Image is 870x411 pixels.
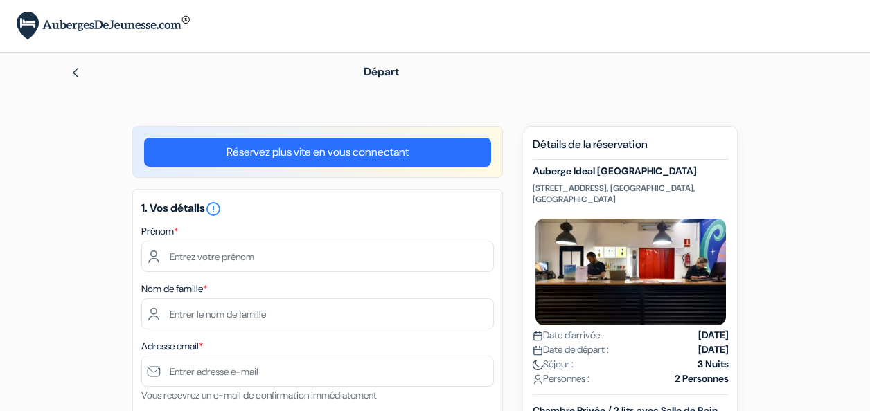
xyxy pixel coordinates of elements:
[205,201,222,217] i: error_outline
[533,165,729,177] h5: Auberge Ideal [GEOGRAPHIC_DATA]
[205,201,222,215] a: error_outline
[533,374,543,385] img: user_icon.svg
[675,372,729,386] strong: 2 Personnes
[141,224,178,239] label: Prénom
[141,241,494,272] input: Entrez votre prénom
[141,389,377,401] small: Vous recevrez un e-mail de confirmation immédiatement
[144,138,491,167] a: Réservez plus vite en vous connectant
[533,183,729,205] p: [STREET_ADDRESS], [GEOGRAPHIC_DATA], [GEOGRAPHIC_DATA]
[141,356,494,387] input: Entrer adresse e-mail
[141,201,494,217] h5: 1. Vos détails
[141,298,494,329] input: Entrer le nom de famille
[533,357,574,372] span: Séjour :
[533,372,589,386] span: Personnes :
[698,357,729,372] strong: 3 Nuits
[533,328,604,342] span: Date d'arrivée :
[698,328,729,342] strong: [DATE]
[17,12,190,40] img: AubergesDeJeunesse.com
[141,282,207,296] label: Nom de famille
[533,360,543,370] img: moon.svg
[533,331,543,341] img: calendar.svg
[141,339,203,354] label: Adresse email
[533,345,543,356] img: calendar.svg
[364,64,399,79] span: Départ
[698,342,729,357] strong: [DATE]
[533,138,729,160] h5: Détails de la réservation
[70,67,81,78] img: left_arrow.svg
[533,342,609,357] span: Date de départ :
